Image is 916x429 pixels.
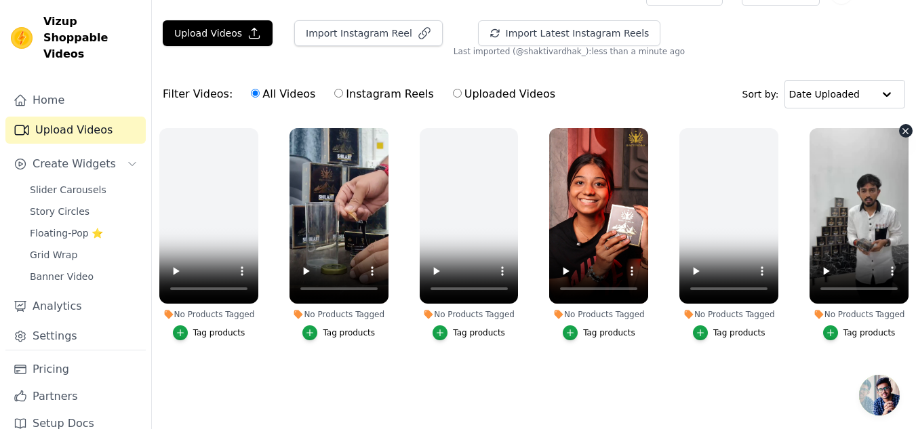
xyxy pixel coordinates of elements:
input: All Videos [251,89,260,98]
label: Uploaded Videos [452,85,556,103]
button: Tag products [563,325,635,340]
button: Tag products [433,325,505,340]
div: No Products Tagged [159,309,258,320]
span: Vizup Shoppable Videos [43,14,140,62]
div: Tag products [323,327,375,338]
div: Tag products [843,327,896,338]
div: No Products Tagged [420,309,519,320]
button: Upload Videos [163,20,273,46]
a: Story Circles [22,202,146,221]
button: Import Latest Instagram Reels [478,20,661,46]
button: Video Delete [899,124,913,138]
button: Import Instagram Reel [294,20,443,46]
div: Tag products [193,327,245,338]
div: No Products Tagged [290,309,389,320]
input: Uploaded Videos [453,89,462,98]
label: All Videos [250,85,316,103]
span: Grid Wrap [30,248,77,262]
a: Analytics [5,293,146,320]
div: Filter Videos: [163,79,563,110]
input: Instagram Reels [334,89,343,98]
span: Last imported (@ shaktivardhak_ ): less than a minute ago [454,46,685,57]
div: Tag products [583,327,635,338]
button: Tag products [173,325,245,340]
a: Floating-Pop ⭐ [22,224,146,243]
a: Partners [5,383,146,410]
span: Slider Carousels [30,183,106,197]
button: Create Widgets [5,150,146,178]
a: Banner Video [22,267,146,286]
span: Create Widgets [33,156,116,172]
span: Banner Video [30,270,94,283]
a: Grid Wrap [22,245,146,264]
a: Slider Carousels [22,180,146,199]
label: Instagram Reels [334,85,434,103]
a: Pricing [5,356,146,383]
span: Floating-Pop ⭐ [30,226,103,240]
img: Vizup [11,27,33,49]
div: Sort by: [742,80,906,108]
a: Settings [5,323,146,350]
div: No Products Tagged [810,309,909,320]
div: Tag products [713,327,765,338]
div: Tag products [453,327,505,338]
button: Tag products [693,325,765,340]
div: No Products Tagged [549,309,648,320]
a: Upload Videos [5,117,146,144]
a: Home [5,87,146,114]
div: Open chat [859,375,900,415]
button: Tag products [302,325,375,340]
span: Story Circles [30,205,89,218]
button: Tag products [823,325,896,340]
div: No Products Tagged [679,309,778,320]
